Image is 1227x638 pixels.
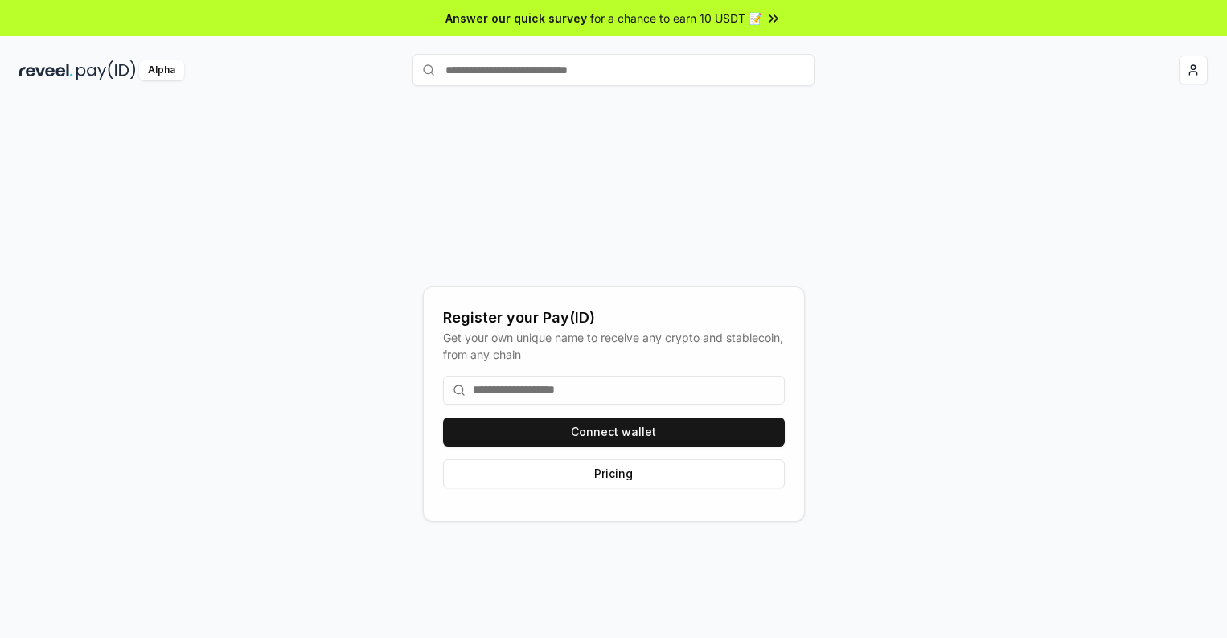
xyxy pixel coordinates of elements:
button: Connect wallet [443,418,785,447]
img: pay_id [76,60,136,80]
div: Alpha [139,60,184,80]
button: Pricing [443,459,785,488]
div: Register your Pay(ID) [443,307,785,329]
span: Answer our quick survey [445,10,587,27]
span: for a chance to earn 10 USDT 📝 [590,10,762,27]
img: reveel_dark [19,60,73,80]
div: Get your own unique name to receive any crypto and stablecoin, from any chain [443,329,785,363]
